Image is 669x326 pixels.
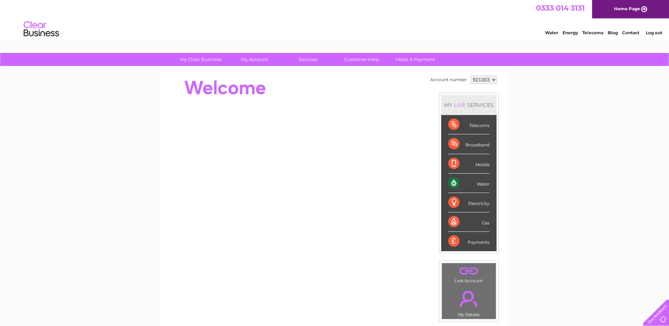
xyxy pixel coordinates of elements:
div: Clear Business is a trading name of Verastar Limited (registered in [GEOGRAPHIC_DATA] No. 3667643... [168,4,501,34]
a: Contact [622,30,639,35]
a: Water [545,30,558,35]
td: Account number [428,74,469,86]
div: Broadband [448,134,489,154]
a: . [444,265,494,277]
a: Services [279,53,337,66]
div: Electricity [448,193,489,212]
a: Log out [646,30,662,35]
div: Telecoms [448,115,489,134]
img: logo.png [23,18,59,40]
a: Customer Help [333,53,391,66]
div: Gas [448,212,489,232]
div: Payments [448,232,489,251]
td: My Details [442,285,496,319]
a: . [444,286,494,311]
div: LIVE [452,102,467,108]
a: Make A Payment [386,53,444,66]
a: 0333 014 3131 [536,4,585,12]
div: MY SERVICES [441,95,497,115]
td: Link Account [442,263,496,285]
a: My Clear Business [172,53,230,66]
a: My Account [225,53,284,66]
a: Telecoms [582,30,603,35]
div: Water [448,174,489,193]
div: Mobile [448,154,489,174]
a: Blog [608,30,618,35]
a: Energy [562,30,578,35]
